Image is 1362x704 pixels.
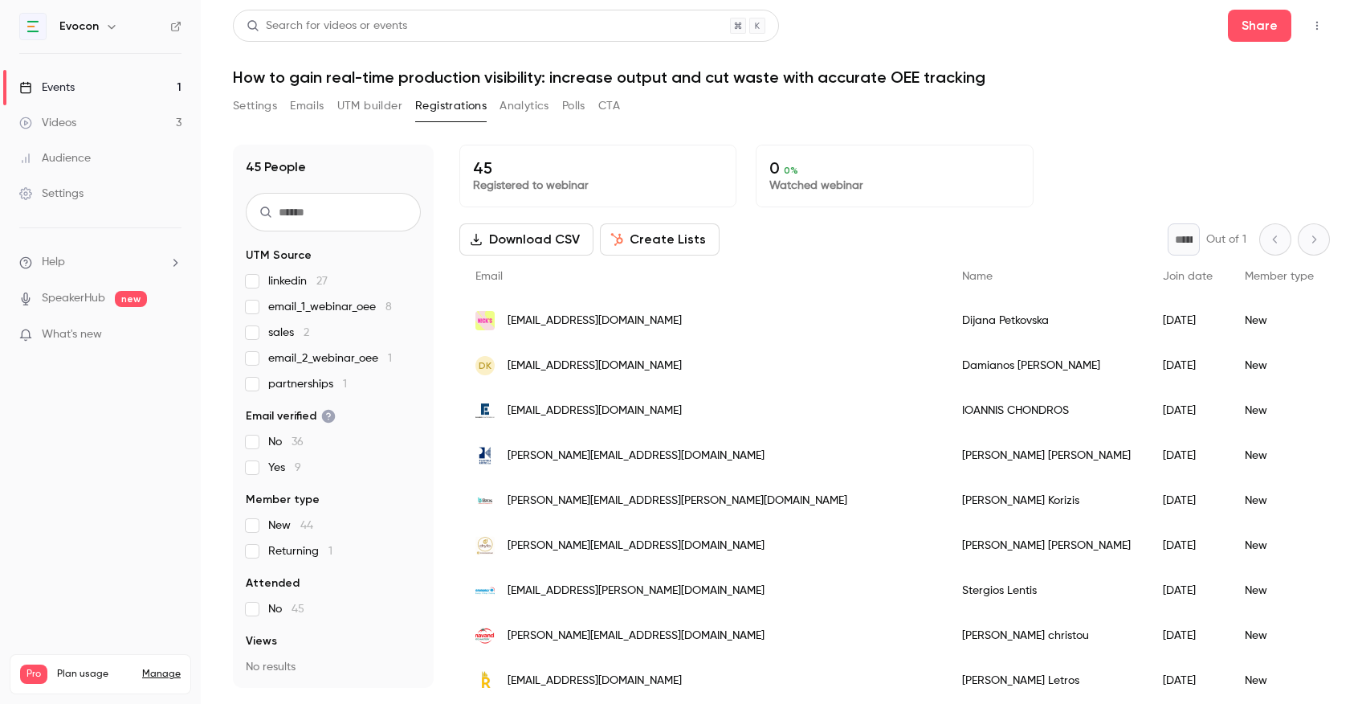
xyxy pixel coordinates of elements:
span: 45 [292,604,304,615]
span: 8 [385,301,392,313]
button: UTM builder [337,93,402,119]
div: [DATE] [1147,343,1229,388]
li: help-dropdown-opener [19,254,181,271]
img: hellenicdairies.com [475,401,495,420]
span: Attended [246,575,300,591]
p: 0 [769,158,1019,178]
p: 45 [473,158,723,178]
span: New [268,518,313,534]
div: [DATE] [1147,298,1229,343]
span: 1 [343,379,347,390]
span: UTM Source [246,248,312,264]
div: [DATE] [1147,433,1229,478]
span: [EMAIL_ADDRESS][DOMAIN_NAME] [508,358,682,375]
span: linkedin [268,273,328,289]
div: [PERSON_NAME] [PERSON_NAME] [946,523,1147,568]
span: 0 % [784,165,798,176]
div: Search for videos or events [247,18,407,35]
span: sales [268,325,309,341]
span: 9 [295,462,301,473]
span: new [115,291,147,307]
h6: Evocon [59,18,99,35]
div: New [1229,478,1330,523]
img: viewredless.com [475,671,495,690]
span: 44 [300,520,313,531]
div: New [1229,388,1330,433]
div: New [1229,298,1330,343]
span: Pro [20,665,47,684]
span: [EMAIL_ADDRESS][DOMAIN_NAME] [508,673,682,690]
img: dryfo.com [475,536,495,555]
button: Download CSV [459,223,593,256]
button: Settings [233,93,277,119]
div: Settings [19,186,84,202]
span: Email [475,271,503,282]
span: No [268,434,304,450]
span: No [268,601,304,617]
span: Join date [1163,271,1213,282]
h1: How to gain real-time production visibility: increase output and cut waste with accurate OEE trac... [233,68,1330,87]
p: Out of 1 [1206,231,1246,248]
button: Create Lists [600,223,720,256]
div: New [1229,658,1330,703]
span: 27 [316,276,328,287]
div: [DATE] [1147,568,1229,613]
button: Emails [290,93,324,119]
span: What's new [42,326,102,343]
div: New [1229,568,1330,613]
img: brosltd.gr [475,491,495,510]
span: Help [42,254,65,271]
span: [PERSON_NAME][EMAIL_ADDRESS][PERSON_NAME][DOMAIN_NAME] [508,493,847,510]
span: [PERSON_NAME][EMAIL_ADDRESS][DOMAIN_NAME] [508,448,765,465]
span: partnerships [268,376,347,392]
button: Registrations [415,93,487,119]
span: [EMAIL_ADDRESS][DOMAIN_NAME] [508,313,682,329]
span: [PERSON_NAME][EMAIL_ADDRESS][DOMAIN_NAME] [508,628,765,645]
span: Member type [1245,271,1314,282]
span: [EMAIL_ADDRESS][PERSON_NAME][DOMAIN_NAME] [508,583,765,600]
span: Views [246,633,277,649]
div: Damianos [PERSON_NAME] [946,343,1147,388]
div: [DATE] [1147,523,1229,568]
button: Share [1228,10,1291,42]
button: Polls [562,93,585,119]
img: damavand.gr [475,626,495,645]
span: 36 [292,436,304,448]
span: Plan usage [57,668,133,681]
div: Audience [19,150,91,166]
span: Member type [246,492,320,508]
div: [DATE] [1147,613,1229,658]
span: [PERSON_NAME][EMAIL_ADDRESS][DOMAIN_NAME] [508,538,765,555]
div: New [1229,613,1330,658]
span: Email verified [246,408,336,424]
span: Name [962,271,993,282]
div: [DATE] [1147,658,1229,703]
a: Manage [142,668,181,681]
div: [PERSON_NAME] Letros [946,658,1147,703]
span: 1 [328,546,332,557]
div: [PERSON_NAME] christou [946,613,1147,658]
div: New [1229,433,1330,478]
span: Returning [268,543,332,559]
div: New [1229,523,1330,568]
a: SpeakerHub [42,290,105,307]
div: Dijana Petkovska [946,298,1147,343]
span: 1 [388,353,392,364]
div: Stergios Lentis [946,568,1147,613]
div: [DATE] [1147,388,1229,433]
div: [PERSON_NAME] Korizis [946,478,1147,523]
img: plastikakritis.com [475,446,495,465]
span: email_2_webinar_oee [268,350,392,366]
img: Evocon [20,14,46,39]
span: [EMAIL_ADDRESS][DOMAIN_NAME] [508,403,682,420]
button: Analytics [500,93,549,119]
p: Registered to webinar [473,178,723,194]
div: [DATE] [1147,478,1229,523]
div: Videos [19,115,76,131]
p: No results [246,659,421,675]
span: Yes [268,460,301,476]
div: New [1229,343,1330,388]
img: grunwald-hellas.com [475,581,495,600]
span: DK [479,358,491,373]
p: Watched webinar [769,178,1019,194]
